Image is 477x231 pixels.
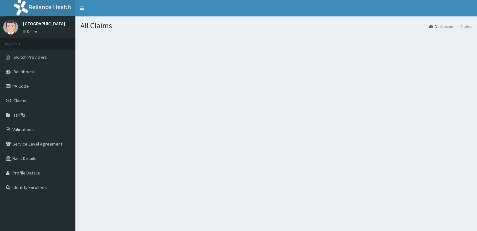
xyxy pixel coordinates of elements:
[454,24,472,29] li: Claims
[13,54,47,60] span: Switch Providers
[23,21,65,26] p: [GEOGRAPHIC_DATA]
[13,98,26,104] span: Claims
[3,20,18,35] img: User Image
[429,24,453,29] a: Dashboard
[13,69,35,75] span: Dashboard
[80,21,472,30] h1: All Claims
[13,112,25,118] span: Tariffs
[23,29,39,34] a: Online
